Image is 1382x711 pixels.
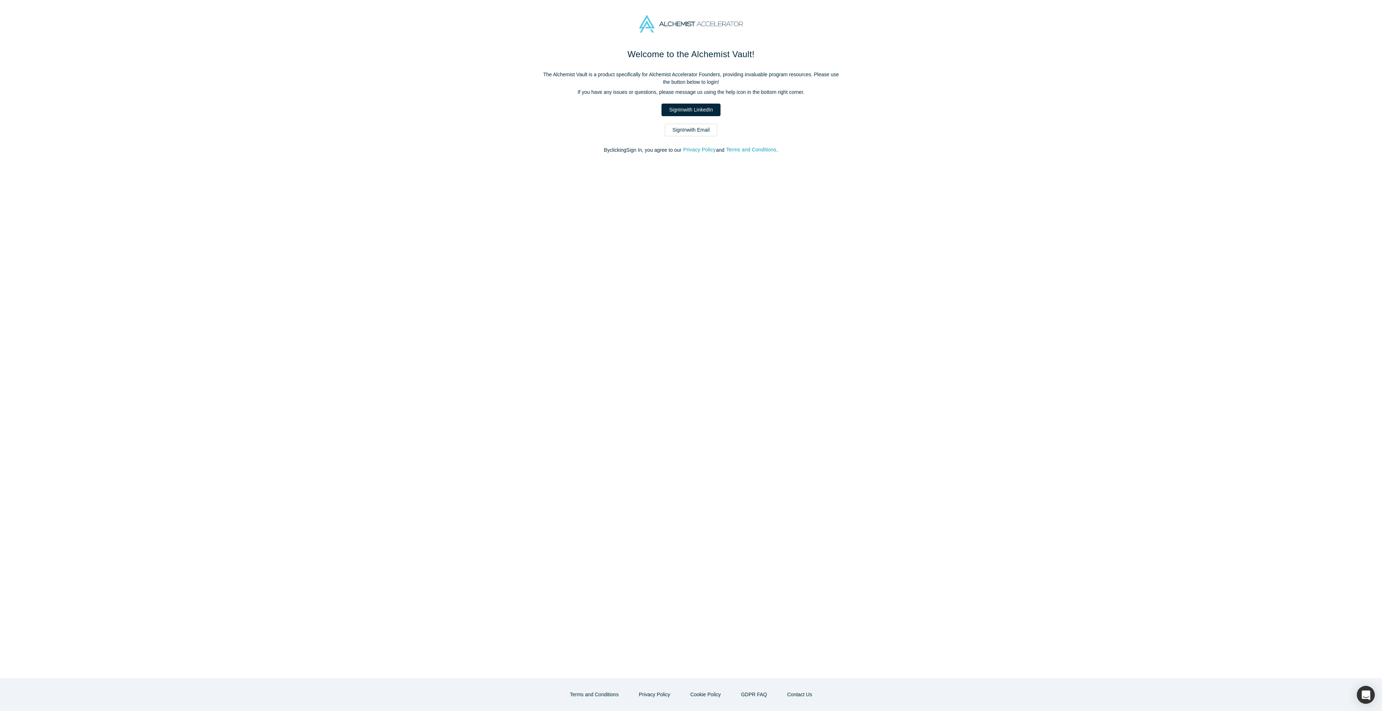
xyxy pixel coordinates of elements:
a: SignInwith Email [665,124,717,136]
button: Cookie Policy [683,688,728,701]
button: Contact Us [780,688,819,701]
img: Alchemist Accelerator Logo [639,15,743,33]
button: Privacy Policy [683,146,716,154]
p: The Alchemist Vault is a product specifically for Alchemist Accelerator Founders, providing inval... [540,71,842,86]
h1: Welcome to the Alchemist Vault! [540,48,842,61]
a: SignInwith LinkedIn [661,104,720,116]
button: Terms and Conditions [726,146,777,154]
button: Terms and Conditions [563,688,626,701]
a: GDPR FAQ [733,688,774,701]
p: By clicking Sign In , you agree to our and . [540,146,842,154]
button: Privacy Policy [631,688,678,701]
p: If you have any issues or questions, please message us using the help icon in the bottom right co... [540,88,842,96]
